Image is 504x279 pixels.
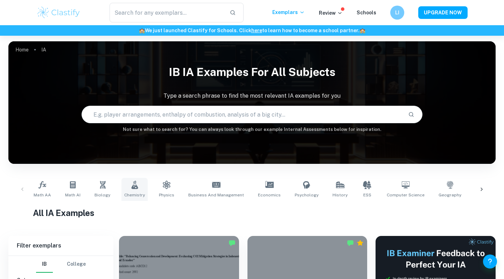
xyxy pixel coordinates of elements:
span: Economics [258,192,281,198]
span: Math AA [34,192,51,198]
p: Exemplars [272,8,305,16]
a: Home [15,45,29,55]
img: Marked [229,239,236,246]
button: IB [36,256,53,273]
h6: Not sure what to search for? You can always look through our example Internal Assessments below f... [8,126,496,133]
img: Clastify logo [36,6,81,20]
button: College [67,256,86,273]
h1: IB IA examples for all subjects [8,61,496,83]
img: Marked [347,239,354,246]
span: Chemistry [124,192,145,198]
span: Math AI [65,192,80,198]
span: Psychology [295,192,318,198]
span: History [332,192,348,198]
h6: We just launched Clastify for Schools. Click to learn how to become a school partner. [1,27,503,34]
button: Search [405,109,417,120]
span: Business and Management [188,192,244,198]
button: Help and Feedback [483,254,497,268]
button: UPGRADE NOW [418,6,468,19]
p: Type a search phrase to find the most relevant IA examples for you [8,92,496,100]
span: Computer Science [387,192,425,198]
h6: Filter exemplars [8,236,113,256]
button: LI [390,6,404,20]
div: Filter type choice [36,256,86,273]
span: Biology [94,192,110,198]
input: E.g. player arrangements, enthalpy of combustion, analysis of a big city... [82,105,402,124]
span: 🏫 [139,28,145,33]
span: Geography [439,192,461,198]
span: Physics [159,192,174,198]
h1: All IA Examples [33,207,471,219]
h6: LI [393,9,401,16]
a: Schools [357,10,376,15]
a: here [251,28,262,33]
input: Search for any exemplars... [110,3,224,22]
span: ESS [363,192,371,198]
p: IA [41,46,46,54]
span: 🏫 [359,28,365,33]
p: Review [319,9,343,17]
div: Premium [357,239,364,246]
